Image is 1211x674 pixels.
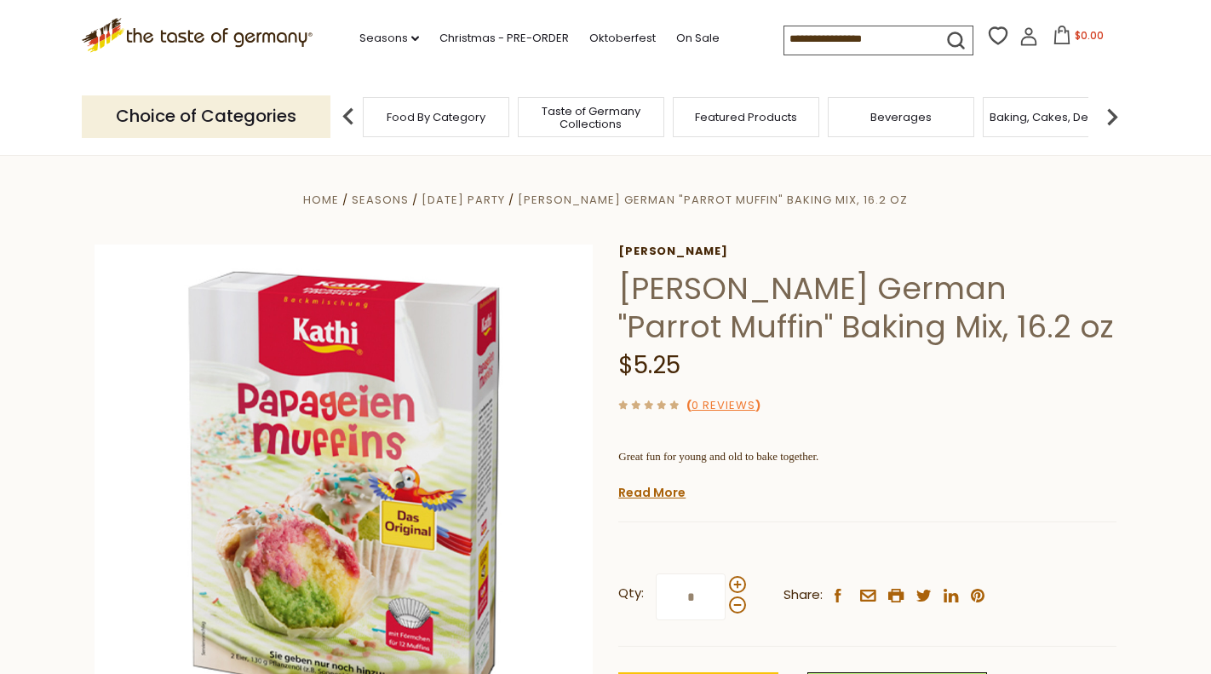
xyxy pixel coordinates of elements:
[618,484,686,501] a: Read More
[1042,26,1114,51] button: $0.00
[676,29,720,48] a: On Sale
[439,29,569,48] a: Christmas - PRE-ORDER
[589,29,656,48] a: Oktoberfest
[618,450,818,463] span: Great fun for young and old to bake together.
[331,100,365,134] img: previous arrow
[990,111,1122,124] a: Baking, Cakes, Desserts
[656,573,726,620] input: Qty:
[82,95,330,137] p: Choice of Categories
[1075,28,1104,43] span: $0.00
[686,397,760,413] span: ( )
[618,245,1116,258] a: [PERSON_NAME]
[359,29,419,48] a: Seasons
[692,397,755,415] a: 0 Reviews
[518,192,908,208] a: [PERSON_NAME] German "Parrot Muffin" Baking Mix, 16.2 oz
[618,583,644,604] strong: Qty:
[352,192,409,208] a: Seasons
[783,585,823,606] span: Share:
[1095,100,1129,134] img: next arrow
[523,105,659,130] a: Taste of Germany Collections
[695,111,797,124] a: Featured Products
[618,269,1116,346] h1: [PERSON_NAME] German "Parrot Muffin" Baking Mix, 16.2 oz
[422,192,505,208] a: [DATE] Party
[387,111,485,124] a: Food By Category
[303,192,339,208] a: Home
[870,111,932,124] a: Beverages
[618,349,680,382] span: $5.25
